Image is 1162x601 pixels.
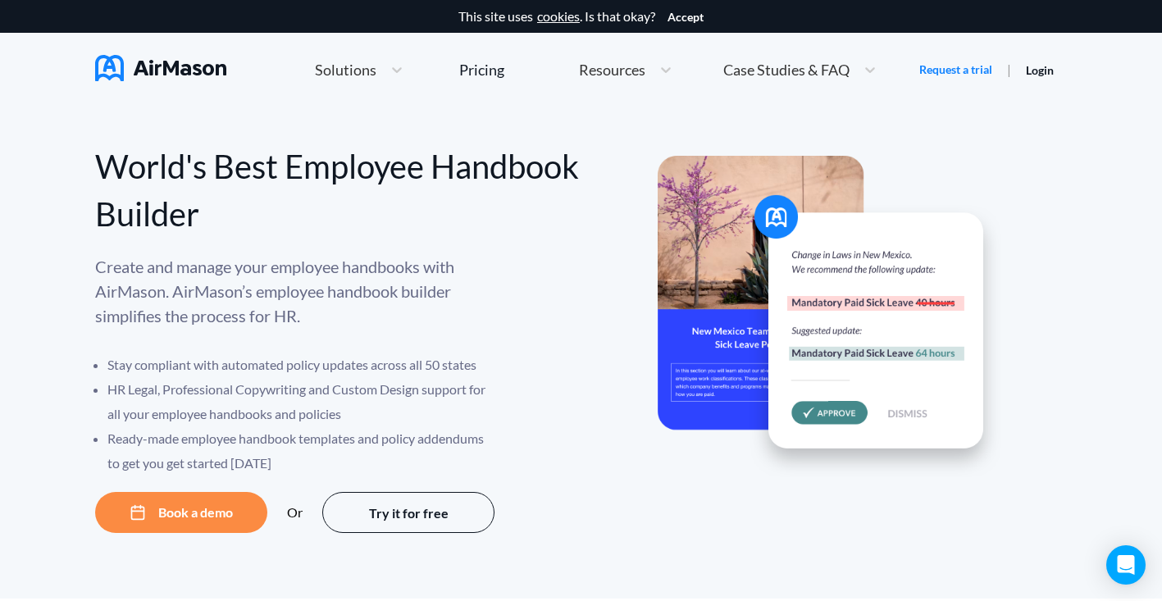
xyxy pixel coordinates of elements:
[668,11,704,24] button: Accept cookies
[459,55,504,84] a: Pricing
[919,61,992,78] a: Request a trial
[95,492,267,533] button: Book a demo
[723,62,850,77] span: Case Studies & FAQ
[537,9,580,24] a: cookies
[1007,61,1011,77] span: |
[1026,63,1054,77] a: Login
[1106,545,1146,585] div: Open Intercom Messenger
[315,62,376,77] span: Solutions
[95,254,497,328] p: Create and manage your employee handbooks with AirMason. AirMason’s employee handbook builder sim...
[95,55,226,81] img: AirMason Logo
[107,353,497,377] li: Stay compliant with automated policy updates across all 50 states
[107,426,497,476] li: Ready-made employee handbook templates and policy addendums to get you get started [DATE]
[322,492,494,533] button: Try it for free
[658,156,1002,478] img: hero-banner
[287,505,303,520] div: Or
[579,62,645,77] span: Resources
[459,62,504,77] div: Pricing
[107,377,497,426] li: HR Legal, Professional Copywriting and Custom Design support for all your employee handbooks and ...
[95,143,581,238] div: World's Best Employee Handbook Builder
